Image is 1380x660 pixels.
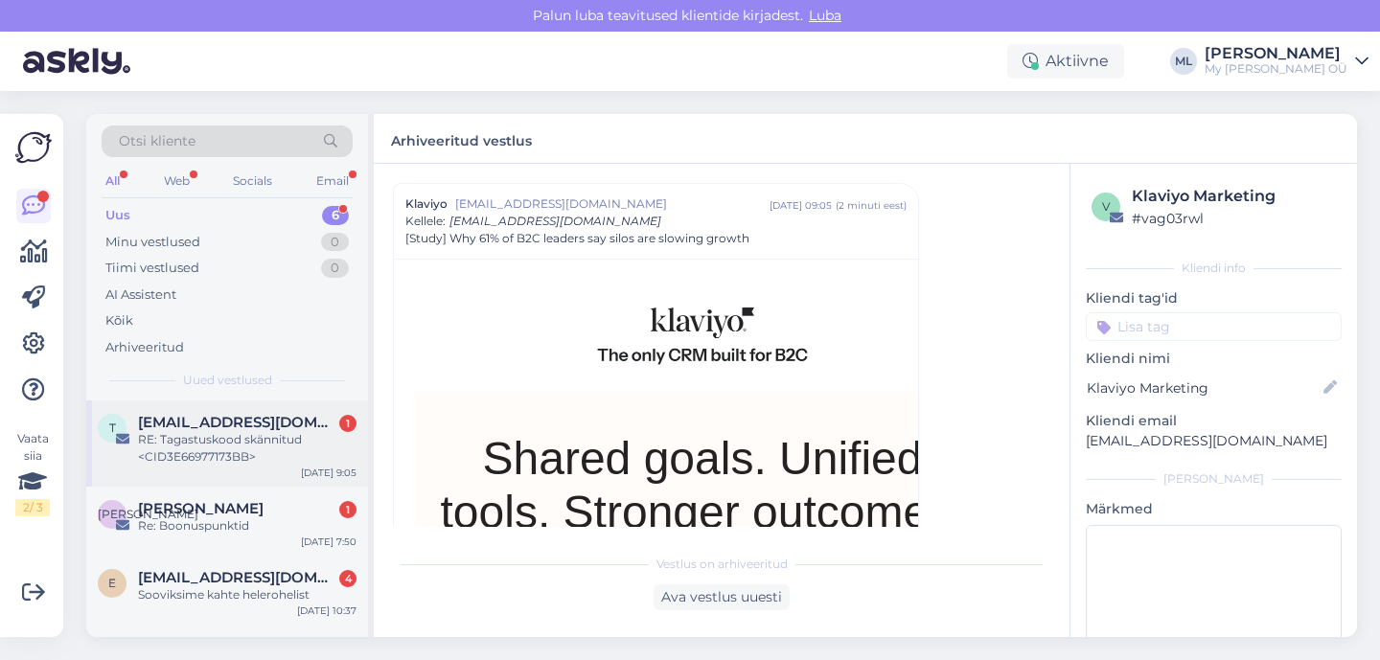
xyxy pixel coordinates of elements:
img: Klaviyo [415,277,990,392]
div: 6 [322,206,349,225]
div: Socials [229,169,276,193]
input: Lisa nimi [1087,377,1320,398]
div: 2 / 3 [15,499,50,516]
span: Vestlus on arhiveeritud [656,556,788,573]
div: # vag03rwl [1132,208,1336,229]
span: teenindus@dpd.ee [138,414,337,431]
span: Кира Полупанова [138,500,264,517]
span: Kellele : [405,214,446,228]
span: [PERSON_NAME] [98,507,198,521]
div: Kliendi info [1086,260,1342,277]
div: 4 [339,570,356,587]
p: [EMAIL_ADDRESS][DOMAIN_NAME] [1086,431,1342,451]
div: [DATE] 10:37 [297,603,356,618]
span: egekikkas@gmail.com [138,569,337,586]
div: All [102,169,124,193]
span: e [108,576,116,590]
p: Kliendi nimi [1086,349,1342,369]
div: Arhiveeritud [105,338,184,357]
div: Sooviksime kahte helerohelist [138,586,356,603]
div: Minu vestlused [105,233,200,252]
span: [EMAIL_ADDRESS][DOMAIN_NAME] [455,195,770,213]
div: 0 [321,233,349,252]
div: Ava vestlus uuesti [654,584,790,610]
div: ML [1170,48,1197,75]
div: ( 2 minuti eest ) [836,198,907,213]
div: [PERSON_NAME] [1205,46,1347,61]
span: v [1102,199,1110,214]
img: Askly Logo [15,129,52,166]
div: 1 [339,501,356,518]
div: Klaviyo Marketing [1132,185,1336,208]
span: Uued vestlused [183,372,272,389]
span: t [109,421,116,435]
div: [PERSON_NAME] [1086,470,1342,488]
div: Kõik [105,311,133,330]
span: [Study] Why 61% of B2C leaders say silos are slowing growth [405,230,749,247]
span: Luba [803,7,847,24]
a: [PERSON_NAME]My [PERSON_NAME] OÜ [1205,46,1368,77]
div: [DATE] 9:05 [301,466,356,480]
p: Kliendi tag'id [1086,288,1342,308]
div: Tiimi vestlused [105,259,199,278]
label: Arhiveeritud vestlus [391,125,532,151]
span: Klaviyo [405,195,448,213]
input: Lisa tag [1086,312,1342,341]
div: 1 [339,415,356,432]
p: Kliendi email [1086,411,1342,431]
span: Otsi kliente [119,131,195,151]
p: Märkmed [1086,499,1342,519]
div: Uus [105,206,130,225]
div: Web [160,169,194,193]
div: RE: Tagastuskood skännitud <CID3E66977173BB> [138,431,356,466]
div: [DATE] 7:50 [301,535,356,549]
span: [EMAIL_ADDRESS][DOMAIN_NAME] [449,214,661,228]
div: Aktiivne [1007,44,1124,79]
div: Re: Boonuspunktid [138,517,356,535]
div: AI Assistent [105,285,176,305]
div: My [PERSON_NAME] OÜ [1205,61,1347,77]
div: 0 [321,259,349,278]
p: Shared goals. Unified tools. Stronger outcomes. [438,432,967,539]
div: Email [312,169,353,193]
div: Vaata siia [15,430,50,516]
div: [DATE] 09:05 [770,198,832,213]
